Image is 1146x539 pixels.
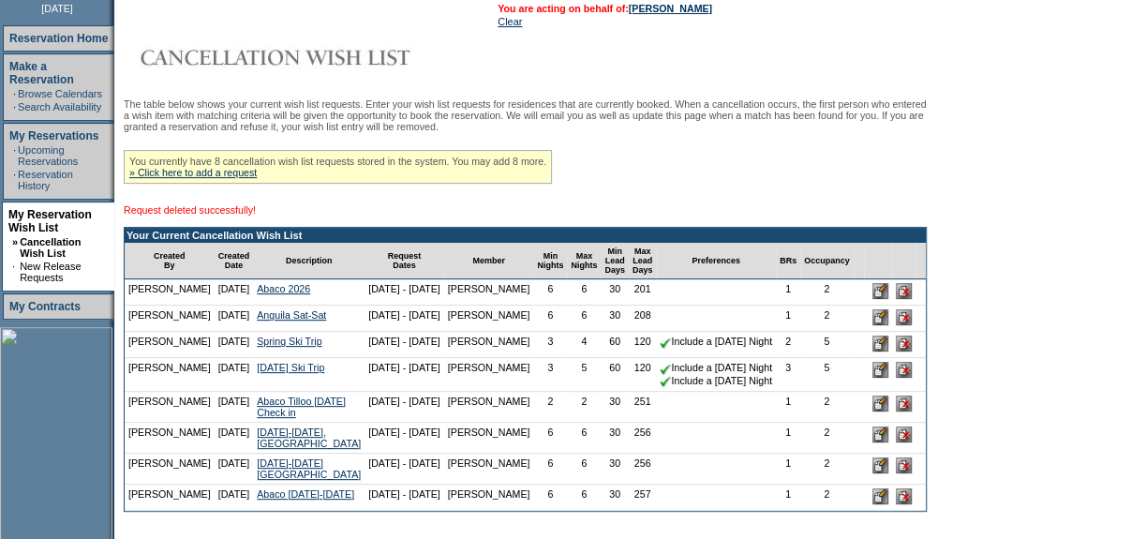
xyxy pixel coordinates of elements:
[896,309,912,325] input: Delete this Request
[533,423,567,454] td: 6
[660,376,671,387] img: chkSmaller.gif
[601,392,629,423] td: 30
[18,88,102,99] a: Browse Calendars
[257,457,361,480] a: [DATE]-[DATE] [GEOGRAPHIC_DATA]
[776,279,800,306] td: 1
[368,457,440,469] nobr: [DATE] - [DATE]
[660,336,772,347] nobr: Include a [DATE] Night
[444,485,534,511] td: [PERSON_NAME]
[9,32,108,45] a: Reservation Home
[125,279,215,306] td: [PERSON_NAME]
[800,392,854,423] td: 2
[18,169,73,191] a: Reservation History
[215,358,254,391] td: [DATE]
[800,332,854,358] td: 5
[776,332,800,358] td: 2
[125,306,215,332] td: [PERSON_NAME]
[629,332,657,358] td: 120
[800,306,854,332] td: 2
[567,358,601,391] td: 5
[368,362,440,373] nobr: [DATE] - [DATE]
[125,423,215,454] td: [PERSON_NAME]
[896,283,912,299] input: Delete this Request
[567,485,601,511] td: 6
[800,485,854,511] td: 2
[629,306,657,332] td: 208
[601,454,629,485] td: 30
[9,60,74,86] a: Make a Reservation
[800,279,854,306] td: 2
[215,306,254,332] td: [DATE]
[567,454,601,485] td: 6
[896,336,912,352] input: Delete this Request
[18,101,101,112] a: Search Availability
[629,423,657,454] td: 256
[629,279,657,306] td: 201
[872,488,888,504] input: Edit this Request
[629,3,712,14] a: [PERSON_NAME]
[629,485,657,511] td: 257
[498,16,522,27] a: Clear
[629,454,657,485] td: 256
[12,261,18,283] td: ·
[896,396,912,412] input: Delete this Request
[567,392,601,423] td: 2
[567,306,601,332] td: 6
[13,101,16,112] td: ·
[13,169,16,191] td: ·
[533,392,567,423] td: 2
[13,144,16,167] td: ·
[776,423,800,454] td: 1
[533,306,567,332] td: 6
[800,358,854,391] td: 5
[215,243,254,279] td: Created Date
[444,358,534,391] td: [PERSON_NAME]
[20,236,81,259] a: Cancellation Wish List
[444,392,534,423] td: [PERSON_NAME]
[125,358,215,391] td: [PERSON_NAME]
[601,279,629,306] td: 30
[896,427,912,442] input: Delete this Request
[41,3,73,14] span: [DATE]
[896,362,912,378] input: Delete this Request
[776,306,800,332] td: 1
[800,454,854,485] td: 2
[533,243,567,279] td: Min Nights
[800,423,854,454] td: 2
[257,396,346,418] a: Abaco Tilloo [DATE] Check in
[125,332,215,358] td: [PERSON_NAME]
[567,279,601,306] td: 6
[629,243,657,279] td: Max Lead Days
[567,243,601,279] td: Max Nights
[20,261,81,283] a: New Release Requests
[776,454,800,485] td: 1
[567,423,601,454] td: 6
[444,306,534,332] td: [PERSON_NAME]
[444,279,534,306] td: [PERSON_NAME]
[498,3,712,14] span: You are acting on behalf of:
[660,364,671,375] img: chkSmaller.gif
[257,488,354,500] a: Abaco [DATE]-[DATE]
[9,300,81,313] a: My Contracts
[601,306,629,332] td: 30
[8,208,92,234] a: My Reservation Wish List
[12,236,18,247] b: »
[601,243,629,279] td: Min Lead Days
[215,485,254,511] td: [DATE]
[444,243,534,279] td: Member
[368,283,440,294] nobr: [DATE] - [DATE]
[125,243,215,279] td: Created By
[533,279,567,306] td: 6
[215,454,254,485] td: [DATE]
[660,375,772,386] nobr: Include a [DATE] Night
[215,423,254,454] td: [DATE]
[257,362,324,373] a: [DATE] Ski Trip
[533,332,567,358] td: 3
[257,427,361,449] a: [DATE]-[DATE], [GEOGRAPHIC_DATA]
[125,392,215,423] td: [PERSON_NAME]
[629,358,657,391] td: 120
[129,167,257,178] a: » Click here to add a request
[872,362,888,378] input: Edit this Request
[601,485,629,511] td: 30
[872,427,888,442] input: Edit this Request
